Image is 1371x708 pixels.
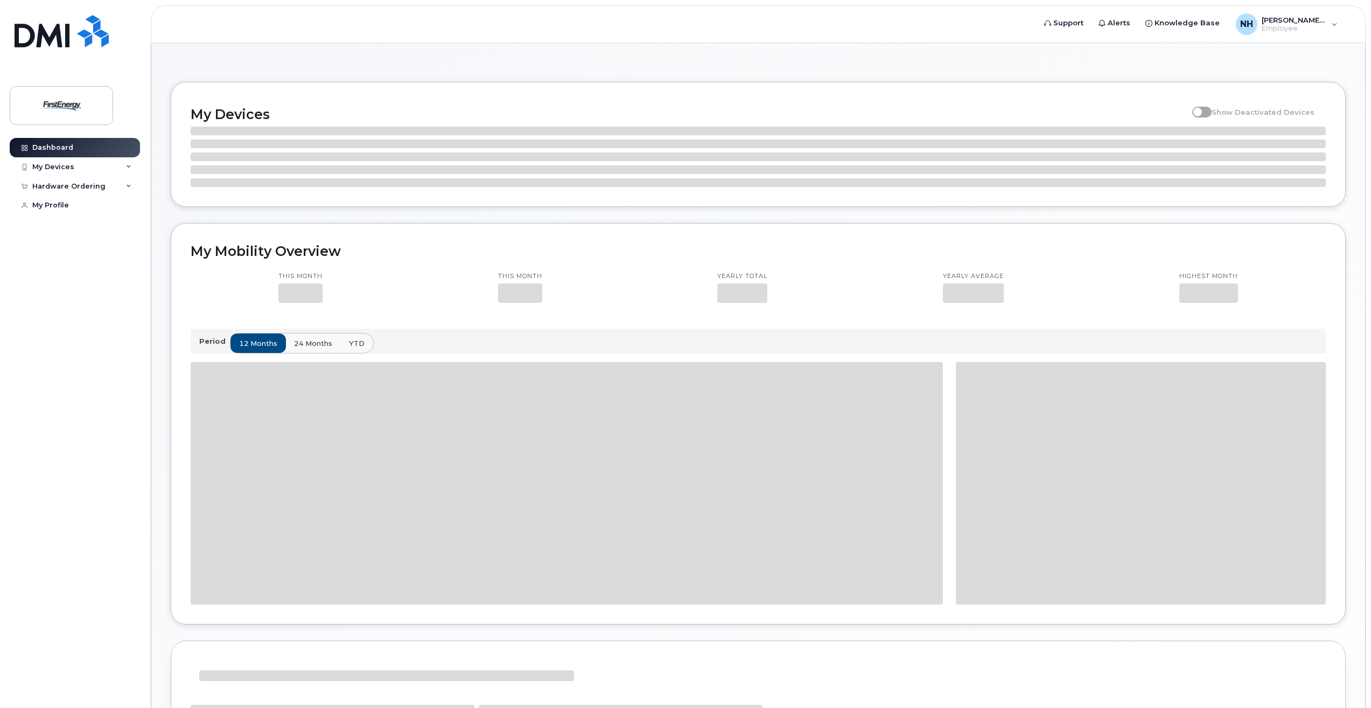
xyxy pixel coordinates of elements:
p: This month [278,272,323,281]
p: Highest month [1179,272,1238,281]
span: 24 months [294,338,332,349]
p: Yearly average [943,272,1004,281]
span: Show Deactivated Devices [1212,108,1314,116]
h2: My Mobility Overview [191,243,1326,259]
p: Yearly total [717,272,767,281]
span: YTD [349,338,365,349]
p: Period [199,336,230,346]
input: Show Deactivated Devices [1192,102,1201,110]
p: This month [498,272,542,281]
h2: My Devices [191,106,1187,122]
